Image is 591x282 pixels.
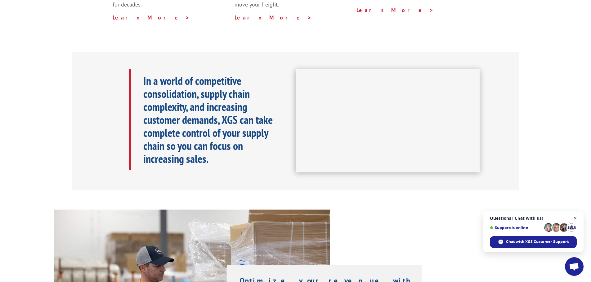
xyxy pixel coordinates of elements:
[296,69,480,173] iframe: XGS Logistics Solutions
[235,14,312,21] a: Learn More >
[113,14,190,21] a: Learn More >
[356,7,434,14] a: Learn More >
[143,73,273,166] b: In a world of competitive consolidation, supply chain complexity, and increasing customer demands...
[571,215,579,222] span: Close chat
[490,236,577,248] div: Chat with XGS Customer Support
[490,216,577,221] span: Questions? Chat with us!
[506,239,569,245] span: Chat with XGS Customer Support
[565,257,584,276] div: Open chat
[490,225,542,230] span: Support is online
